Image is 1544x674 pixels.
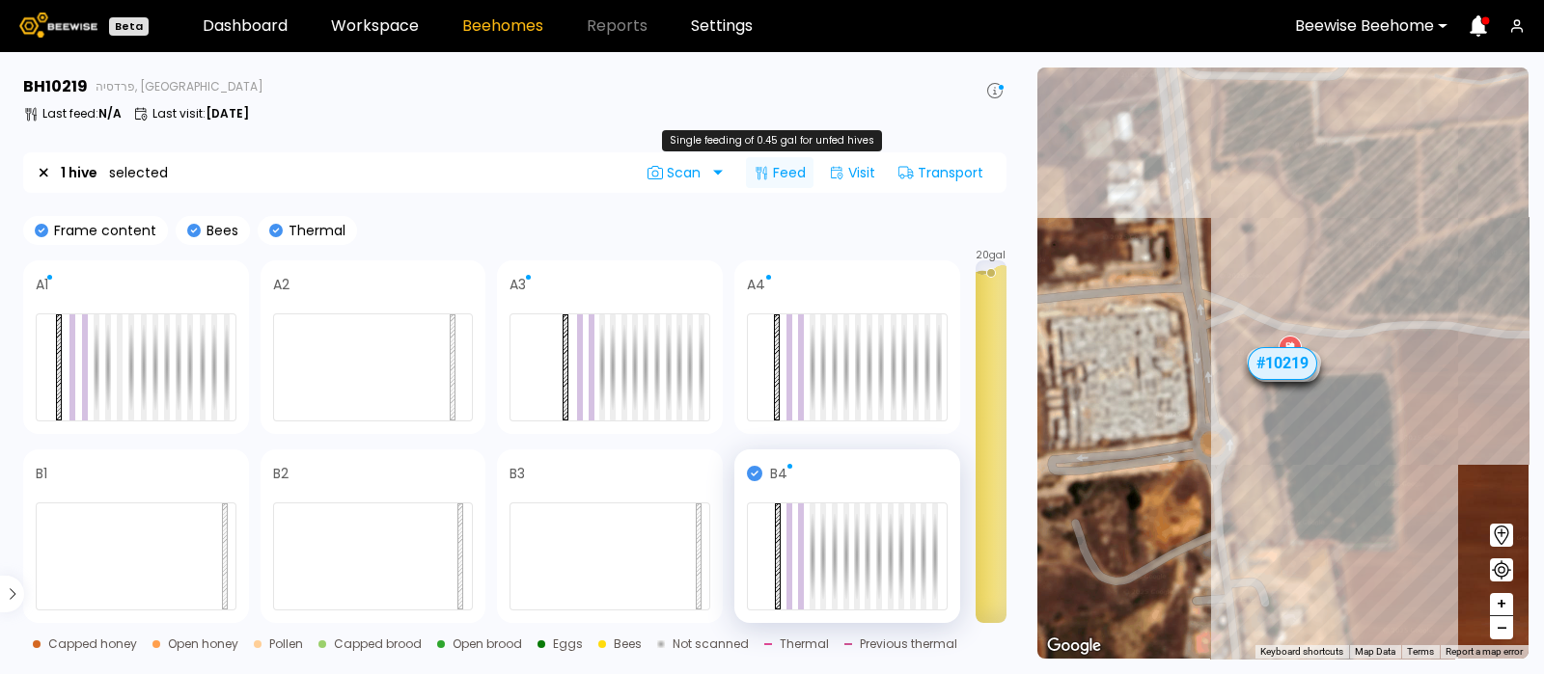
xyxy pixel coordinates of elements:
div: Eggs [553,638,583,650]
span: Scan [648,165,707,180]
a: Terms (opens in new tab) [1407,646,1434,657]
button: – [1490,616,1513,639]
a: Report a map error [1446,646,1523,657]
h4: B1 [36,467,47,480]
div: Pollen [269,638,303,650]
b: N/A [98,105,122,121]
div: Open brood [453,638,522,650]
div: Not scanned [673,638,749,650]
span: פרדסיה, [GEOGRAPHIC_DATA] [96,81,263,93]
h4: A4 [747,278,765,291]
h4: B4 [770,467,787,480]
button: Keyboard shortcuts [1260,645,1343,659]
h3: BH 10219 [23,79,88,94]
h4: A2 [273,278,289,291]
img: Google [1042,634,1106,659]
span: selected [39,166,168,179]
div: Single feeding of 0.45 gal for unfed hives [662,130,882,151]
h4: A3 [510,278,526,291]
h4: A1 [36,278,48,291]
p: Bees [201,224,238,237]
button: Map Data [1355,645,1395,659]
div: Previous thermal [860,638,957,650]
p: Last feed : [42,108,122,120]
h4: B2 [273,467,289,480]
p: Thermal [283,224,345,237]
div: Transport [891,157,991,188]
span: Reports [587,18,648,34]
a: Beehomes [462,18,543,34]
a: Workspace [331,18,419,34]
img: Beewise logo [19,13,97,38]
div: למדני 1 [1261,332,1312,372]
div: Beta [109,17,149,36]
div: Feed [746,157,813,188]
button: + [1490,593,1513,616]
span: – [1497,616,1507,640]
span: 20 gal [976,251,1006,260]
div: Bees [614,638,642,650]
div: Capped brood [334,638,422,650]
a: Open this area in Google Maps (opens a new window) [1042,634,1106,659]
span: + [1496,592,1507,616]
a: Dashboard [203,18,288,34]
div: Visit [821,157,883,188]
p: Last visit : [152,108,249,120]
div: Thermal [780,638,829,650]
b: [DATE] [206,105,249,121]
div: # 10236 [1247,347,1309,372]
div: # 10171 [1253,357,1314,382]
p: Frame content [48,224,156,237]
div: # 10219 [1249,347,1318,380]
a: Settings [691,18,753,34]
b: 1 hive [61,166,97,179]
div: Open honey [168,638,238,650]
div: Capped honey [48,638,137,650]
h4: B3 [510,467,525,480]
